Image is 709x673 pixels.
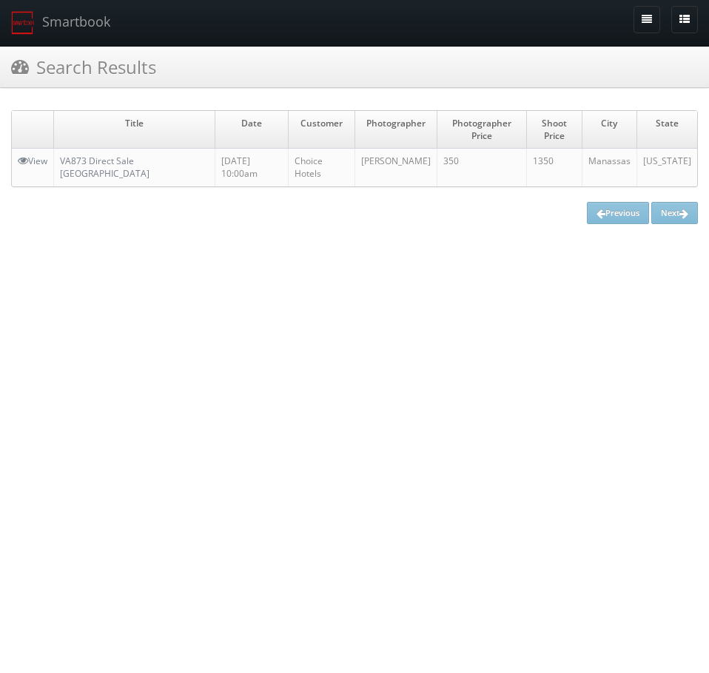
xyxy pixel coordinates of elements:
td: Date [215,111,289,149]
td: Photographer [354,111,437,149]
td: Photographer Price [437,111,526,149]
td: [DATE] 10:00am [215,149,289,186]
td: Title [54,111,215,149]
td: Customer [289,111,355,149]
td: 350 [437,149,526,186]
td: State [636,111,697,149]
td: [PERSON_NAME] [354,149,437,186]
a: VA873 Direct Sale [GEOGRAPHIC_DATA] [60,155,149,180]
td: City [582,111,636,149]
a: View [18,155,47,167]
h3: Search Results [11,54,156,80]
img: smartbook-logo.png [11,11,35,35]
td: [US_STATE] [636,149,697,186]
td: Shoot Price [526,111,582,149]
td: Manassas [582,149,636,186]
td: Choice Hotels [289,149,355,186]
td: 1350 [526,149,582,186]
